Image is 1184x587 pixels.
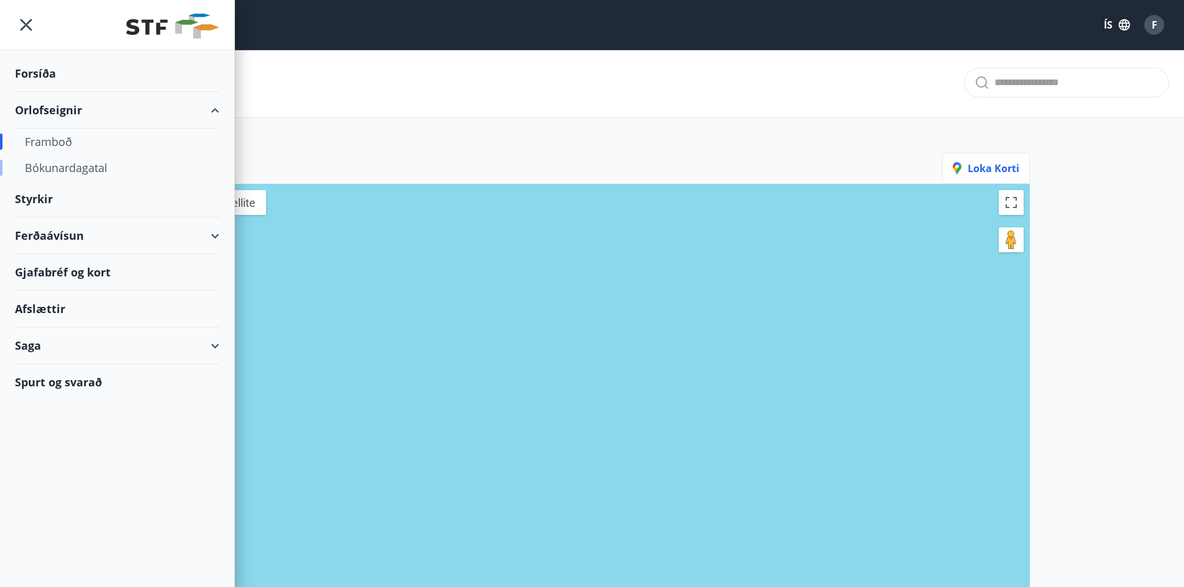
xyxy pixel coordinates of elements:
[999,190,1024,215] button: Toggle fullscreen view
[25,129,209,155] div: Framboð
[15,92,219,129] div: Orlofseignir
[204,190,266,215] button: Show satellite imagery
[15,327,219,364] div: Saga
[15,254,219,291] div: Gjafabréf og kort
[15,181,219,217] div: Styrkir
[15,291,219,327] div: Afslættir
[953,162,1019,175] span: Loka korti
[999,227,1024,252] button: Drag Pegman onto the map to open Street View
[126,14,219,39] img: union_logo
[1139,10,1169,40] button: F
[25,155,209,181] div: Bókunardagatal
[15,217,219,254] div: Ferðaávísun
[15,14,37,36] button: menu
[942,153,1030,184] button: Loka korti
[15,55,219,92] div: Forsíða
[1097,14,1137,36] button: ÍS
[15,364,219,400] div: Spurt og svarað
[1152,18,1157,32] span: F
